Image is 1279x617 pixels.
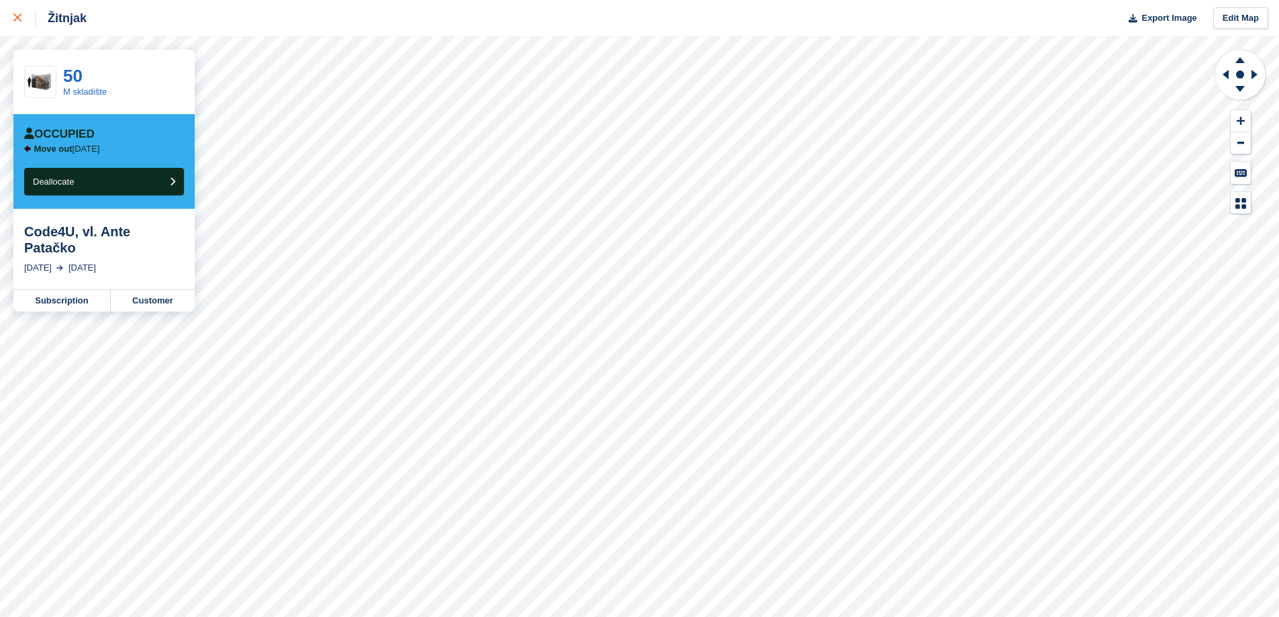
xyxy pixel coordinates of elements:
p: [DATE] [34,144,100,154]
span: Move out [34,144,73,154]
div: Code4U, vl. Ante Patačko [24,224,184,256]
a: 50 [63,66,83,86]
div: [DATE] [24,261,52,275]
a: Subscription [13,290,111,312]
img: 60-sqft-unit.jpg [25,70,56,94]
a: M skladište [63,87,107,97]
button: Export Image [1121,7,1197,30]
button: Keyboard Shortcuts [1231,162,1251,184]
div: [DATE] [68,261,96,275]
span: Deallocate [33,177,74,187]
button: Zoom Out [1231,132,1251,154]
img: arrow-left-icn-90495f2de72eb5bd0bd1c3c35deca35cc13f817d75bef06ecd7c0b315636ce7e.svg [24,145,31,152]
span: Export Image [1141,11,1196,25]
img: arrow-right-light-icn-cde0832a797a2874e46488d9cf13f60e5c3a73dbe684e267c42b8395dfbc2abf.svg [56,265,63,271]
div: Žitnjak [36,10,87,26]
a: Edit Map [1213,7,1268,30]
div: Occupied [24,128,95,141]
button: Map Legend [1231,192,1251,214]
button: Zoom In [1231,110,1251,132]
button: Deallocate [24,168,184,195]
a: Customer [111,290,195,312]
